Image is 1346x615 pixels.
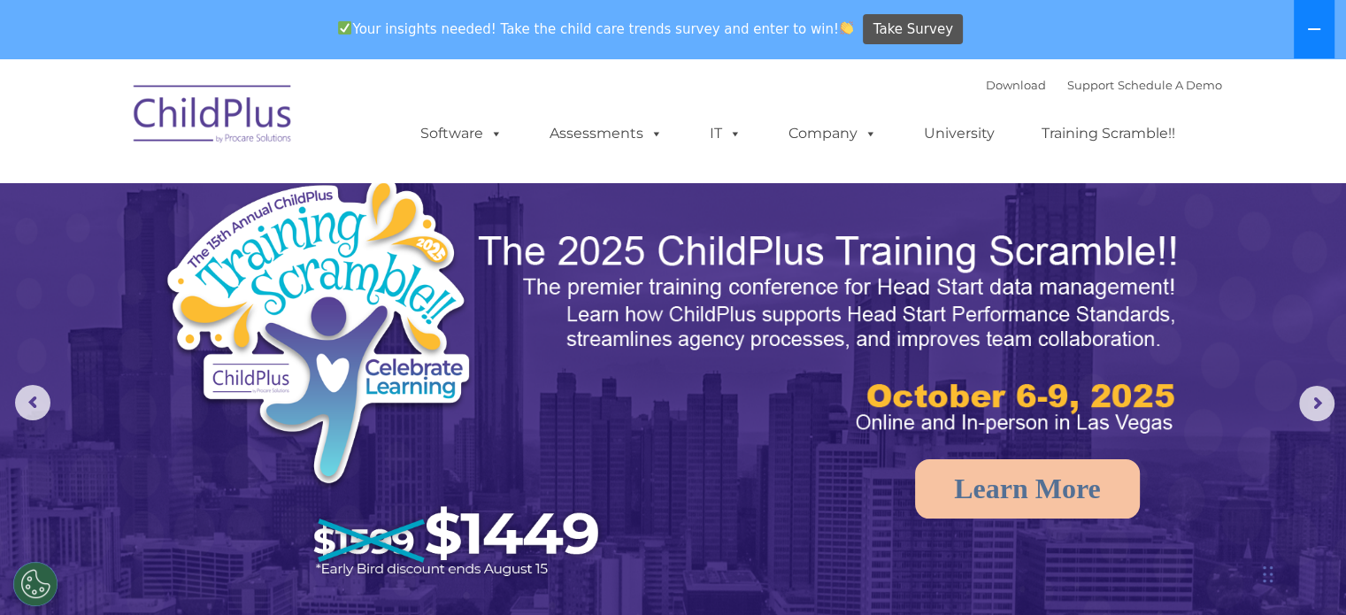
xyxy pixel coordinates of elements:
a: Support [1067,78,1114,92]
a: IT [692,116,759,151]
div: Drag [1263,548,1273,601]
a: Learn More [915,459,1140,519]
a: Assessments [532,116,681,151]
img: ChildPlus by Procare Solutions [125,73,302,161]
a: Take Survey [863,14,963,45]
img: ✅ [338,21,351,35]
a: University [906,116,1012,151]
a: Software [403,116,520,151]
a: Training Scramble!! [1024,116,1193,151]
a: Download [986,78,1046,92]
a: Company [771,116,895,151]
img: 👏 [840,21,853,35]
span: Phone number [246,189,321,203]
span: Last name [246,117,300,130]
button: Cookies Settings [13,562,58,606]
a: Schedule A Demo [1118,78,1222,92]
iframe: Chat Widget [1258,530,1346,615]
span: Your insights needed! Take the child care trends survey and enter to win! [331,12,861,46]
span: Take Survey [873,14,953,45]
font: | [986,78,1222,92]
